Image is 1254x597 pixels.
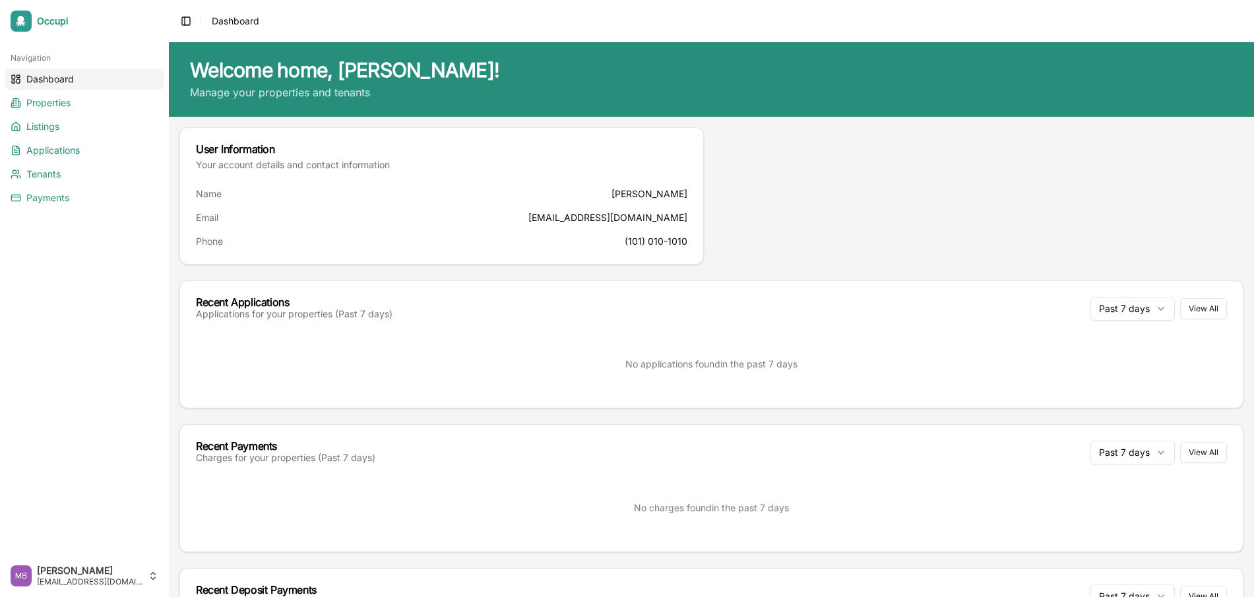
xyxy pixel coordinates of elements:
[196,307,392,321] div: Applications for your properties (Past 7 days)
[196,336,1227,392] div: No applications found in the past 7 days
[528,211,687,224] dd: [EMAIL_ADDRESS][DOMAIN_NAME]
[5,116,164,137] a: Listings
[5,92,164,113] a: Properties
[196,211,218,224] dt: Email
[196,480,1227,536] div: No charges found in the past 7 days
[11,565,32,586] img: matt barnicle
[196,297,392,307] div: Recent Applications
[37,15,158,27] span: Occupi
[5,560,164,592] button: matt barnicle[PERSON_NAME][EMAIL_ADDRESS][DOMAIN_NAME]
[1180,442,1227,463] button: View All
[611,187,687,201] dd: [PERSON_NAME]
[212,15,259,26] span: Dashboard
[190,84,1233,100] p: Manage your properties and tenants
[190,58,1233,82] h1: Welcome home, [PERSON_NAME]!
[196,144,687,154] div: User Information
[5,69,164,90] a: Dashboard
[196,158,687,172] div: Your account details and contact information
[196,187,222,201] dt: Name
[26,144,80,157] span: Applications
[26,96,71,110] span: Properties
[37,577,142,587] span: [EMAIL_ADDRESS][DOMAIN_NAME]
[625,235,687,248] dd: (101) 010-1010
[26,168,61,181] span: Tenants
[5,187,164,208] a: Payments
[196,584,410,595] div: Recent Deposit Payments
[5,47,164,69] div: Navigation
[5,5,164,37] a: Occupi
[26,191,69,204] span: Payments
[5,164,164,185] a: Tenants
[5,140,164,161] a: Applications
[37,565,142,577] span: [PERSON_NAME]
[26,73,74,86] span: Dashboard
[212,15,259,28] nav: breadcrumb
[196,235,223,248] dt: Phone
[1180,298,1227,319] button: View All
[196,451,375,464] div: Charges for your properties (Past 7 days)
[26,120,59,133] span: Listings
[196,441,375,451] div: Recent Payments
